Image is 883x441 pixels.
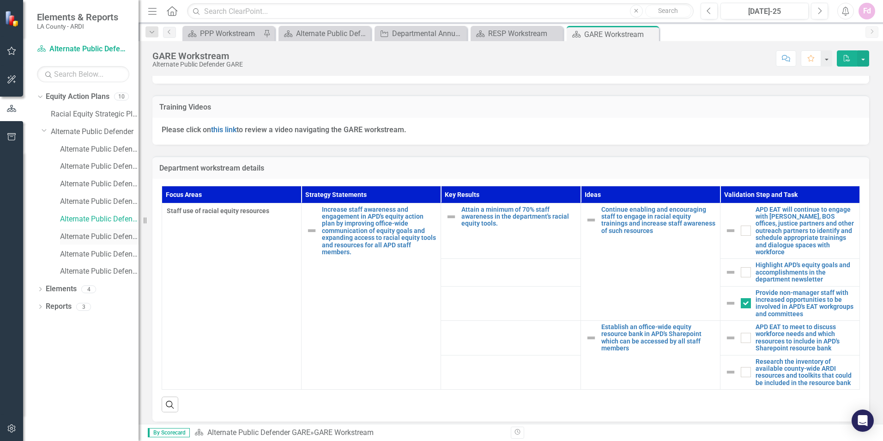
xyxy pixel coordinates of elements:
[720,286,859,321] td: Double-Click to Edit Right Click for Context Menu
[720,355,859,390] td: Double-Click to Edit Right Click for Context Menu
[581,321,720,390] td: Double-Click to Edit Right Click for Context Menu
[601,324,715,352] a: Establish an office-wide equity resource bank in APD's Sharepoint which can be accessed by all st...
[46,92,109,102] a: Equity Action Plans
[51,127,139,137] a: Alternate Public Defender
[756,289,855,318] a: Provide non-manager staff with increased opportunities to be involved in APD's EAT workgroups and...
[724,6,805,17] div: [DATE]-25
[37,44,129,55] a: Alternate Public Defender GARE
[159,164,862,172] h3: Department workstream details
[60,214,139,225] a: Alternate Public Defender GARE
[645,5,691,18] button: Search
[152,51,243,61] div: GARE Workstream
[148,428,190,437] span: By Scorecard
[756,324,855,352] a: APD EAT to meet to discuss workforce needs and which resources to include in APD's Sharepoint res...
[60,249,139,260] a: Alternate Public Defender Annual Report FY24-25
[756,206,855,256] a: APD EAT will continue to engage with [PERSON_NAME], BOS offices, justice partners and other outre...
[756,358,855,387] a: Research the inventory of available county-wide ARDI resources and toolkits that could be include...
[159,103,862,111] h3: Training Videos
[302,203,441,390] td: Double-Click to Edit Right Click for Context Menu
[200,28,261,39] div: PPP Workstream
[296,28,369,39] div: Alternate Public Defender Welcome Page
[5,11,21,27] img: ClearPoint Strategy
[461,206,575,227] a: Attain a minimum of 70% staff awareness in the department's racial equity tools.
[720,203,859,259] td: Double-Click to Edit Right Click for Context Menu
[725,267,736,278] img: Not Defined
[76,303,91,311] div: 3
[584,29,657,40] div: GARE Workstream
[377,28,465,39] a: Departmental Annual Report (click to see more details)
[281,28,369,39] a: Alternate Public Defender Welcome Page
[306,225,317,236] img: Not Defined
[392,28,465,39] div: Departmental Annual Report (click to see more details)
[756,262,855,283] a: Highlight APD's equity goals and accomplishments in the department newsletter
[152,61,243,68] div: Alternate Public Defender GARE
[720,321,859,355] td: Double-Click to Edit Right Click for Context Menu
[162,125,406,134] strong: Please click on to review a video navigating the GARE workstream.
[581,203,720,320] td: Double-Click to Edit Right Click for Context Menu
[725,225,736,236] img: Not Defined
[162,203,302,390] td: Double-Click to Edit
[207,428,310,437] a: Alternate Public Defender GARE
[37,23,118,30] small: LA County - ARDI
[194,428,504,438] div: »
[586,214,597,226] img: Not Defined
[859,3,875,19] button: Fd
[37,12,118,23] span: Elements & Reports
[46,284,77,294] a: Elements
[488,28,561,39] div: RESP Workstream
[187,3,694,19] input: Search ClearPoint...
[37,66,129,82] input: Search Below...
[60,161,139,172] a: Alternate Public Defender [PERSON_NAME] Goals
[185,28,261,39] a: PPP Workstream
[446,211,457,222] img: Not Defined
[586,332,597,343] img: Not Defined
[720,259,859,286] td: Double-Click to Edit Right Click for Context Menu
[60,179,139,190] a: Alternate Public Defender Annual Report
[114,93,129,101] div: 10
[81,285,96,293] div: 4
[60,232,139,242] a: Alternate Public Defender [PERSON_NAME] Goals FY24-25
[658,7,678,14] span: Search
[51,109,139,120] a: Racial Equity Strategic Plan
[322,206,436,256] a: Increase staff awareness and engagement in APD's equity action plan by improving office-wide comm...
[314,428,374,437] div: GARE Workstream
[601,206,715,235] a: Continue enabling and encouraging staff to engage in racial equity trainings and increase staff a...
[852,410,874,432] div: Open Intercom Messenger
[46,301,72,312] a: Reports
[211,125,236,134] a: this link
[60,144,139,155] a: Alternate Public Defender Climate Survey
[167,206,296,215] span: Staff use of racial equity resources
[60,266,139,277] a: Alternate Public Defender RESP
[473,28,561,39] a: RESP Workstream
[725,298,736,309] img: Not Defined
[725,367,736,378] img: Not Defined
[720,3,809,19] button: [DATE]-25
[60,196,139,207] a: Alternate Public Defender PPP
[441,203,581,259] td: Double-Click to Edit Right Click for Context Menu
[725,332,736,343] img: Not Defined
